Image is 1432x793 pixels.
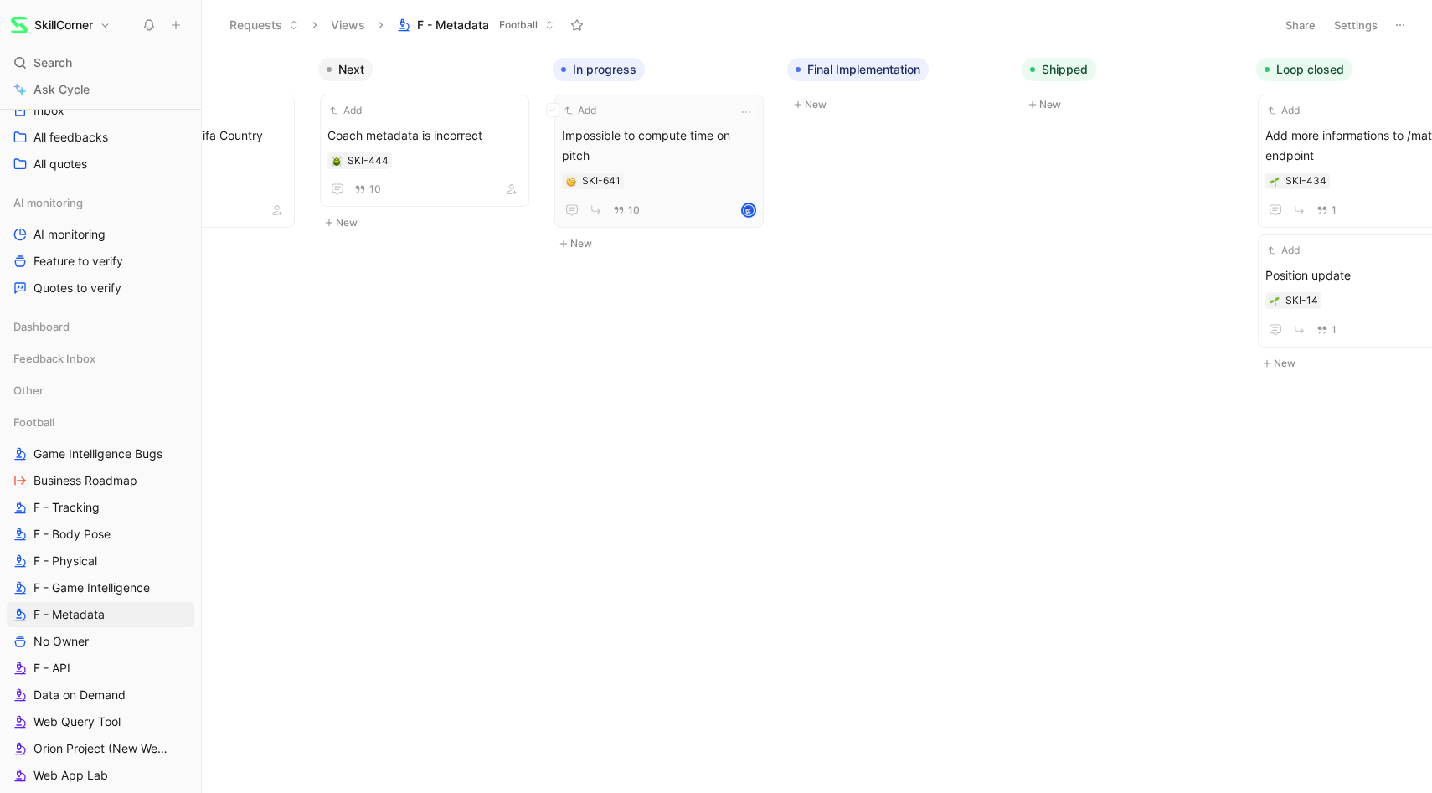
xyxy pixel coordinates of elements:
[33,472,137,489] span: Business Roadmap
[7,682,194,708] a: Data on Demand
[1285,173,1326,189] div: SKI-434
[562,102,599,119] button: Add
[7,314,194,344] div: Dashboard
[369,184,381,194] span: 10
[1265,242,1302,259] button: Add
[7,522,194,547] a: F - Body Pose
[7,575,194,600] a: F - Game Intelligence
[780,50,1015,123] div: Final ImplementationNew
[320,95,529,207] a: AddCoach metadata is incorrect10
[499,17,538,33] span: Football
[7,125,194,150] a: All feedbacks
[7,548,194,574] a: F - Physical
[807,61,920,78] span: Final Implementation
[7,736,194,761] a: Orion Project (New Web App)
[332,157,342,167] img: 🪲
[787,58,929,81] button: Final Implementation
[7,249,194,274] a: Feature to verify
[565,175,577,187] button: 🧐
[338,61,364,78] span: Next
[33,633,89,650] span: No Owner
[7,13,115,37] button: SkillCornerSkillCorner
[318,213,539,233] button: New
[7,190,194,215] div: AI monitoring
[7,50,194,75] div: Search
[1313,201,1340,219] button: 1
[1015,50,1249,123] div: ShippedNew
[33,53,72,73] span: Search
[33,226,106,243] span: AI monitoring
[33,660,70,677] span: F - API
[33,80,90,100] span: Ask Cycle
[582,173,621,189] div: SKI-641
[1042,61,1088,78] span: Shipped
[11,17,28,33] img: SkillCorner
[327,126,522,146] span: Coach metadata is incorrect
[628,205,640,215] span: 10
[1270,177,1280,187] img: 🌱
[7,152,194,177] a: All quotes
[348,152,389,169] div: SKI-444
[33,606,105,623] span: F - Metadata
[13,382,44,399] span: Other
[7,763,194,788] a: Web App Lab
[553,58,645,81] button: In progress
[1265,102,1302,119] button: Add
[553,234,774,254] button: New
[34,18,93,33] h1: SkillCorner
[7,378,194,408] div: Other
[743,204,755,216] img: avatar
[7,441,194,466] a: Game Intelligence Bugs
[1285,292,1318,309] div: SKI-14
[1270,296,1280,306] img: 🌱
[1332,325,1337,335] span: 1
[7,346,194,371] div: Feedback Inbox
[610,201,643,219] button: 10
[562,126,756,166] span: Impossible to compute time on pitch
[318,58,373,81] button: Next
[7,409,194,435] div: Football
[7,629,194,654] a: No Owner
[33,579,150,596] span: F - Game Intelligence
[33,740,173,757] span: Orion Project (New Web App)
[7,602,194,627] a: F - Metadata
[7,378,194,403] div: Other
[33,687,126,703] span: Data on Demand
[7,468,194,493] a: Business Roadmap
[417,17,489,33] span: F - Metadata
[1332,205,1337,215] span: 1
[7,314,194,339] div: Dashboard
[312,50,546,241] div: NextNew
[13,350,95,367] span: Feedback Inbox
[33,713,121,730] span: Web Query Tool
[7,190,194,301] div: AI monitoringAI monitoringFeature to verifyQuotes to verify
[7,709,194,734] a: Web Query Tool
[1269,175,1280,187] button: 🌱
[1269,295,1280,306] button: 🌱
[7,495,194,520] a: F - Tracking
[327,102,364,119] button: Add
[573,61,636,78] span: In progress
[222,13,306,38] button: Requests
[351,180,384,198] button: 10
[13,414,54,430] span: Football
[1022,58,1096,81] button: Shipped
[389,13,562,38] button: F - MetadataFootball
[331,155,343,167] button: 🪲
[1276,61,1344,78] span: Loop closed
[33,445,162,462] span: Game Intelligence Bugs
[33,553,97,569] span: F - Physical
[323,13,373,38] button: Views
[13,318,70,335] span: Dashboard
[33,253,123,270] span: Feature to verify
[7,346,194,376] div: Feedback Inbox
[33,102,64,119] span: Inbox
[1313,321,1340,339] button: 1
[1256,58,1352,81] button: Loop closed
[7,656,194,681] a: F - API
[566,177,576,187] img: 🧐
